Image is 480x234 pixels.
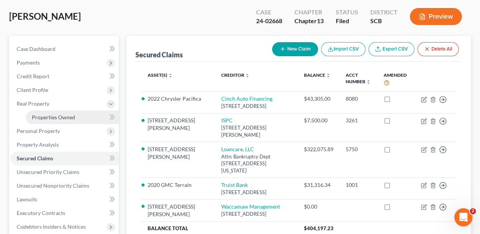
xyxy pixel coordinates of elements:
[17,169,79,175] span: Unsecured Priority Claims
[17,46,55,52] span: Case Dashboard
[17,87,48,93] span: Client Profile
[11,179,119,193] a: Unsecured Nonpriority Claims
[221,124,292,138] div: [STREET_ADDRESS][PERSON_NAME]
[221,95,272,102] a: Cinch Auto Financing
[321,42,365,56] button: Import CSV
[410,8,462,25] button: Preview
[304,225,334,231] span: $404,197.23
[11,206,119,220] a: Executory Contracts
[148,181,209,189] li: 2020 GMC Terrain
[317,17,324,24] span: 13
[17,59,40,66] span: Payments
[221,210,292,218] div: [STREET_ADDRESS]
[221,203,280,210] a: Waccamaw Management
[221,72,250,78] a: Creditor unfold_more
[11,152,119,165] a: Secured Claims
[221,117,233,123] a: ISPC
[346,181,371,189] div: 1001
[304,145,334,153] div: $322,075.89
[168,73,173,78] i: unfold_more
[378,68,415,92] th: Amended
[26,111,119,124] a: Properties Owned
[148,95,209,103] li: 2022 Chrysler Pacifica
[11,193,119,206] a: Lawsuits
[17,182,89,189] span: Unsecured Nonpriority Claims
[11,42,119,56] a: Case Dashboard
[221,103,292,110] div: [STREET_ADDRESS]
[17,155,53,161] span: Secured Claims
[148,145,209,161] li: [STREET_ADDRESS][PERSON_NAME]
[304,95,334,103] div: $43,305.00
[454,208,472,226] iframe: Intercom live chat
[221,182,248,188] a: Truist Bank
[245,73,250,78] i: unfold_more
[304,181,334,189] div: $31,316.34
[11,138,119,152] a: Property Analysis
[417,42,459,56] button: Delete All
[336,17,358,25] div: Filed
[304,117,334,124] div: $7,500.00
[366,80,371,84] i: unfold_more
[221,189,292,196] div: [STREET_ADDRESS]
[221,153,292,174] div: Attn: Bankruptcy Dept [STREET_ADDRESS][US_STATE]
[326,73,330,78] i: unfold_more
[148,72,173,78] a: Asset(s) unfold_more
[256,8,282,17] div: Case
[32,114,75,120] span: Properties Owned
[17,100,49,107] span: Real Property
[9,11,81,22] span: [PERSON_NAME]
[336,8,358,17] div: Status
[17,141,59,148] span: Property Analysis
[17,73,49,79] span: Credit Report
[294,8,324,17] div: Chapter
[370,17,398,25] div: SCB
[346,145,371,153] div: 5750
[368,42,414,56] a: Export CSV
[17,128,60,134] span: Personal Property
[304,72,330,78] a: Balance unfold_more
[256,17,282,25] div: 24-02668
[17,223,86,230] span: Codebtors Insiders & Notices
[17,196,37,202] span: Lawsuits
[148,117,209,132] li: [STREET_ADDRESS][PERSON_NAME]
[11,165,119,179] a: Unsecured Priority Claims
[370,8,398,17] div: District
[346,117,371,124] div: 3261
[135,50,183,59] div: Secured Claims
[272,42,318,56] button: New Claim
[148,203,209,218] li: [STREET_ADDRESS][PERSON_NAME]
[11,70,119,83] a: Credit Report
[294,17,324,25] div: Chapter
[221,146,254,152] a: Loancare, LLC
[17,210,65,216] span: Executory Contracts
[346,72,371,84] a: Acct Number unfold_more
[346,95,371,103] div: 8080
[470,208,476,214] span: 2
[304,203,334,210] div: $0.00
